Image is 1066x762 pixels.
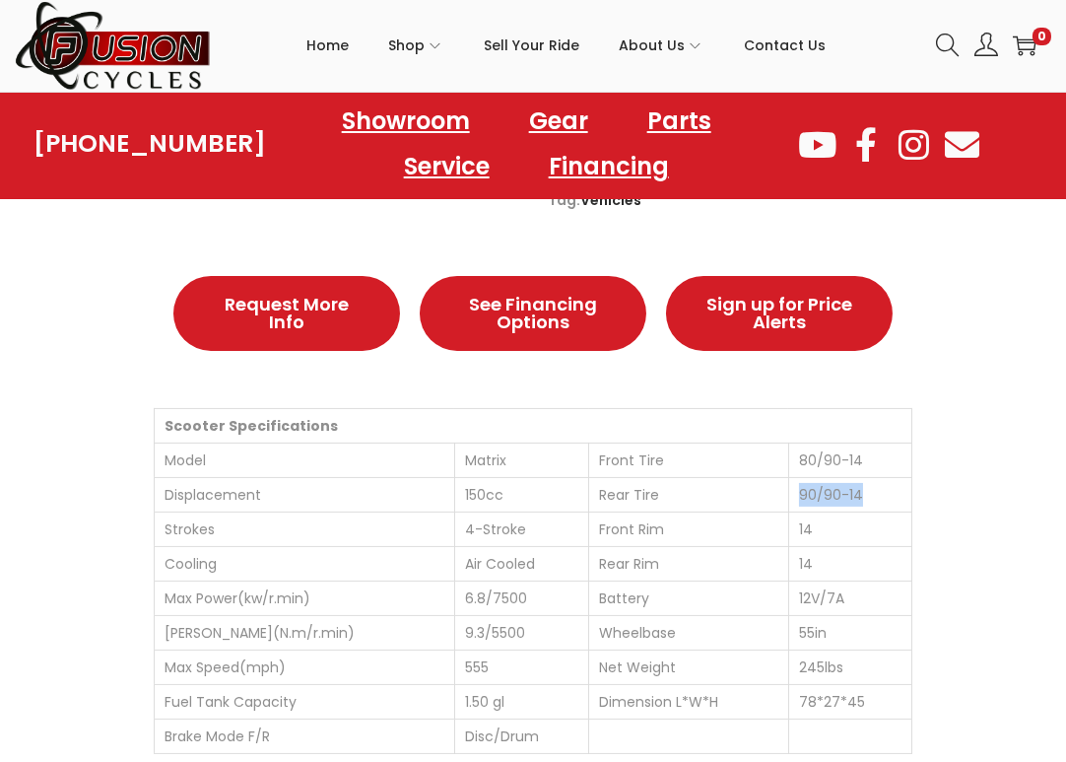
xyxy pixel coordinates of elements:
[788,651,911,685] td: 245lbs
[389,21,426,70] span: Shop
[155,651,455,685] td: Max Speed(mph)
[213,296,361,331] span: Request More Info
[788,547,911,582] td: 14
[155,478,455,513] td: Displacement
[155,582,455,616] td: Max Power(kw/r.min)
[589,547,788,582] td: Rear Rim
[307,21,350,70] span: Home
[155,547,455,582] td: Cooling
[454,478,589,513] td: 150cc
[307,1,350,90] a: Home
[459,296,607,331] span: See Financing Options
[529,144,689,189] a: Financing
[155,685,455,720] td: Fuel Tank Capacity
[454,685,589,720] td: 1.50 gl
[745,21,827,70] span: Contact Us
[620,1,705,90] a: About Us
[33,130,266,158] a: [PHONE_NUMBER]
[788,616,911,651] td: 55in
[589,616,788,651] td: Wheelbase
[628,99,731,144] a: Parts
[389,1,445,90] a: Shop
[454,513,589,547] td: 4-Stroke
[589,582,788,616] td: Battery
[788,478,911,513] td: 90/90-14
[454,720,589,754] td: Disc/Drum
[384,144,509,189] a: Service
[155,444,455,478] td: Model
[322,99,490,144] a: Showroom
[173,276,400,351] a: Request More Info
[454,651,589,685] td: 555
[454,616,589,651] td: 9.3/5500
[1013,34,1036,57] a: 0
[788,444,911,478] td: 80/90-14
[745,1,827,90] a: Contact Us
[788,513,911,547] td: 14
[155,513,455,547] td: Strokes
[155,616,455,651] td: [PERSON_NAME](N.m/r.min)
[589,444,788,478] td: Front Tire
[589,478,788,513] td: Rear Tire
[485,21,580,70] span: Sell Your Ride
[454,547,589,582] td: Air Cooled
[620,21,686,70] span: About Us
[155,720,455,754] td: Brake Mode F/R
[509,99,608,144] a: Gear
[420,276,646,351] a: See Financing Options
[165,416,338,436] strong: Scooter Specifications
[548,186,1041,214] span: Tag:
[454,582,589,616] td: 6.8/7500
[589,513,788,547] td: Front Rim
[266,99,796,189] nav: Menu
[212,1,921,90] nav: Primary navigation
[580,190,641,210] a: Vehicles
[589,685,788,720] td: Dimension L*W*H
[454,444,589,478] td: Matrix
[589,651,788,685] td: Net Weight
[705,296,853,331] span: Sign up for Price Alerts
[788,582,911,616] td: 12V/7A
[485,1,580,90] a: Sell Your Ride
[666,276,893,351] a: Sign up for Price Alerts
